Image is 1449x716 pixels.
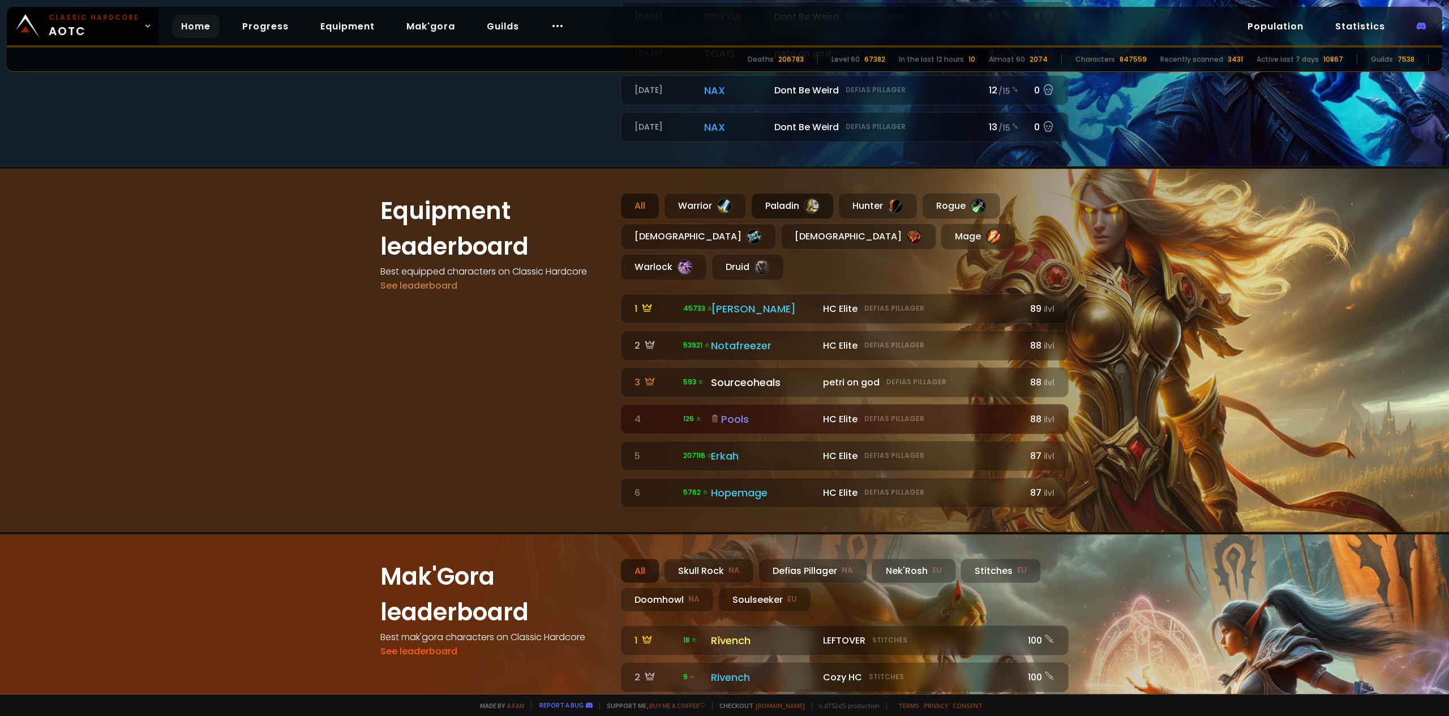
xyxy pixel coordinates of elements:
[380,645,457,658] a: See leaderboard
[838,193,918,219] div: Hunter
[688,594,700,605] small: NA
[778,54,804,65] div: 206783
[1323,54,1343,65] div: 10867
[711,338,816,353] div: Notafreezer
[683,672,696,682] span: 9
[1371,54,1393,65] div: Guilds
[1228,54,1243,65] div: 3431
[872,559,956,583] div: Nek'Rosh
[1044,488,1054,499] small: ilvl
[756,701,805,710] a: [DOMAIN_NAME]
[711,375,816,390] div: Sourceoheals
[1120,54,1147,65] div: 847559
[864,303,924,314] small: Defias Pillager
[1025,375,1054,389] div: 88
[507,701,524,710] a: a fan
[1044,341,1054,351] small: ilvl
[664,559,754,583] div: Skull Rock
[1025,449,1054,463] div: 87
[683,451,713,461] span: 207116
[683,303,713,314] span: 45733
[620,331,1069,361] a: 2 53921 Notafreezer HC EliteDefias Pillager88ilvl
[599,701,705,710] span: Support me,
[968,54,975,65] div: 10
[1044,378,1054,388] small: ilvl
[1075,54,1115,65] div: Characters
[1397,54,1414,65] div: 7538
[1025,412,1054,426] div: 88
[712,701,805,710] span: Checkout
[397,15,464,38] a: Mak'gora
[649,701,705,710] a: Buy me a coffee
[1044,451,1054,462] small: ilvl
[311,15,384,38] a: Equipment
[635,486,676,500] div: 6
[620,224,776,250] div: [DEMOGRAPHIC_DATA]
[864,54,885,65] div: 67382
[620,478,1069,508] a: 6 5762 Hopemage HC EliteDefias Pillager87ilvl
[620,294,1069,324] a: 1 45733 [PERSON_NAME] HC EliteDefias Pillager89ilvl
[233,15,298,38] a: Progress
[711,411,816,427] div: Pools
[941,224,1015,250] div: Mage
[842,565,853,576] small: NA
[539,701,584,709] a: Report a bug
[635,375,676,389] div: 3
[620,75,1069,105] a: [DATE]naxDont Be WeirdDefias Pillager12 /150
[924,701,948,710] a: Privacy
[1326,15,1394,38] a: Statistics
[758,559,867,583] div: Defias Pillager
[1017,565,1027,576] small: EU
[478,15,528,38] a: Guilds
[683,635,697,645] span: 18
[635,449,676,463] div: 5
[953,701,983,710] a: Consent
[1238,15,1313,38] a: Population
[380,559,607,630] h1: Mak'Gora leaderboard
[812,701,880,710] span: v. d752d5 - production
[864,340,924,350] small: Defias Pillager
[1030,54,1048,65] div: 2074
[751,193,834,219] div: Paladin
[635,633,676,648] div: 1
[49,12,139,40] span: AOTC
[620,367,1069,397] a: 3 593 Sourceoheals petri on godDefias Pillager88ilvl
[781,224,936,250] div: [DEMOGRAPHIC_DATA]
[635,338,676,353] div: 2
[620,193,659,219] div: All
[823,670,1018,684] div: Cozy HC
[711,670,816,685] div: Rivench
[711,633,816,648] div: Rîvench
[1044,304,1054,315] small: ilvl
[380,264,607,278] h4: Best equipped characters on Classic Hardcore
[1025,302,1054,316] div: 89
[787,594,797,605] small: EU
[711,448,816,464] div: Erkah
[620,662,1069,692] a: 2 9RivenchCozy HCStitches100
[711,485,816,500] div: Hopemage
[823,302,1018,316] div: HC Elite
[922,193,1000,219] div: Rogue
[823,375,1018,389] div: petri on god
[683,487,709,498] span: 5762
[728,565,740,576] small: NA
[864,414,924,424] small: Defias Pillager
[380,279,457,292] a: See leaderboard
[989,54,1025,65] div: Almost 60
[823,338,1018,353] div: HC Elite
[961,559,1041,583] div: Stitches
[823,486,1018,500] div: HC Elite
[620,112,1069,142] a: [DATE]naxDont Be WeirdDefias Pillager13 /150
[380,193,607,264] h1: Equipment leaderboard
[620,254,707,280] div: Warlock
[473,701,524,710] span: Made by
[899,54,964,65] div: In the last 12 hours
[823,412,1018,426] div: HC Elite
[823,633,1018,648] div: LEFTOVER
[380,630,607,644] h4: Best mak'gora characters on Classic Hardcore
[683,377,704,387] span: 593
[635,670,676,684] div: 2
[864,487,924,498] small: Defias Pillager
[620,441,1069,471] a: 5 207116 Erkah HC EliteDefias Pillager87ilvl
[1025,338,1054,353] div: 88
